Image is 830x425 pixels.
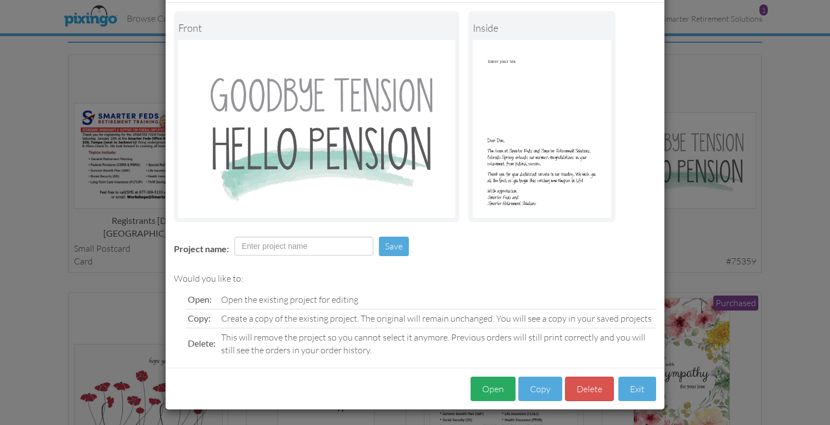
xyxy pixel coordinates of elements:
span: Delete: [188,338,216,348]
div: Front [178,16,455,40]
div: Would you like to: [174,272,656,285]
td: This will remove the project so you cannot select it anymore. Previous orders will still print co... [218,328,656,359]
button: Exit [618,377,656,402]
button: Open [471,377,516,402]
button: Copy [518,377,562,402]
button: Delete [565,377,614,402]
button: Save [379,237,409,256]
input: Enter project name [234,237,373,256]
span: Open: [188,294,212,304]
td: Create a copy of the existing project. The original will remain unchanged. You will see a copy in... [218,309,656,328]
td: Open the existing project for editing [218,291,656,309]
label: Project name: [174,243,229,256]
img: Landscape Image [178,40,455,218]
span: Copy: [188,313,211,323]
img: Portrait Image [473,40,611,218]
div: inside [473,16,611,40]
